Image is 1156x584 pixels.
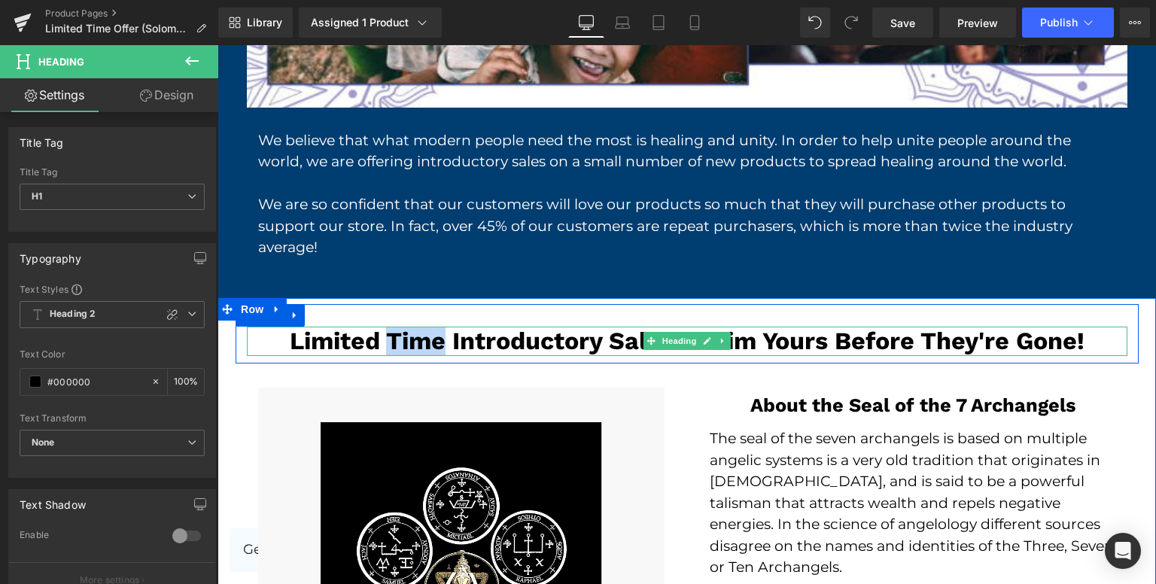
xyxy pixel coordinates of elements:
a: Design [112,78,221,112]
a: Mobile [677,8,713,38]
span: Row [20,253,50,275]
a: Tablet [640,8,677,38]
div: % [168,369,204,395]
iframe: To enrich screen reader interactions, please activate Accessibility in Grammarly extension settings [218,45,1156,584]
input: Color [47,373,144,390]
a: Expand / Collapse [68,259,87,281]
h3: About the Seal of the 7 Archangels [492,348,899,371]
button: Undo [800,8,830,38]
div: Enable [20,529,157,545]
span: Save [890,15,915,31]
div: Text Shadow [20,490,86,511]
span: Heading [441,287,482,305]
div: Text Transform [20,413,205,424]
button: Publish [1022,8,1114,38]
b: None [32,436,55,448]
span: Preview [957,15,998,31]
button: Redo [836,8,866,38]
div: Text Styles [20,283,205,295]
a: Product Pages [45,8,218,20]
span: Limited Time Offer (Solomon Wealth Ring) [45,23,190,35]
b: H1 [32,190,42,202]
div: Text Color [20,349,205,360]
span: Library [247,16,282,29]
p: The seal of the seven archangels is based on multiple angelic systems is a very old tradition tha... [492,383,899,534]
a: Desktop [568,8,604,38]
span: Heading [38,56,84,68]
b: Heading 2 [50,308,96,321]
a: New Library [218,8,293,38]
span: Publish [1040,17,1078,29]
a: Preview [939,8,1016,38]
div: Open Intercom Messenger [1105,533,1141,569]
a: Expand / Collapse [497,287,513,305]
div: Title Tag [20,128,64,149]
div: Title Tag [20,167,205,178]
div: Typography [20,244,81,265]
button: More [1120,8,1150,38]
a: Expand / Collapse [50,253,69,275]
div: Assigned 1 Product [311,15,430,30]
a: Laptop [604,8,640,38]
